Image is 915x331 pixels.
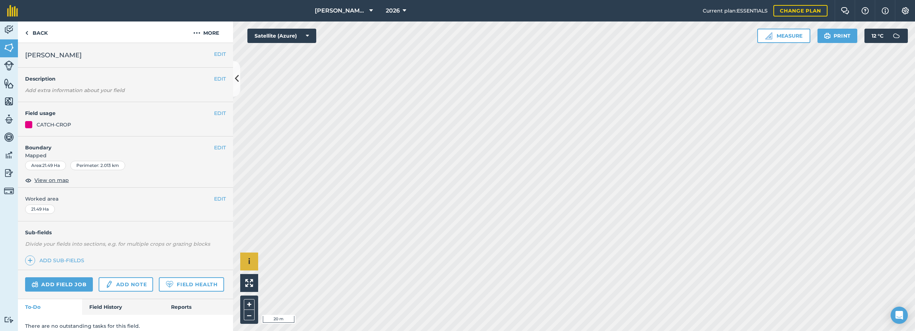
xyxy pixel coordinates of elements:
[18,299,82,315] a: To-Do
[179,21,233,43] button: More
[4,78,14,89] img: svg+xml;base64,PHN2ZyB4bWxucz0iaHR0cDovL3d3dy53My5vcmcvMjAwMC9zdmciIHdpZHRoPSI1NiIgaGVpZ2h0PSI2MC...
[25,176,32,184] img: svg+xml;base64,PHN2ZyB4bWxucz0iaHR0cDovL3d3dy53My5vcmcvMjAwMC9zdmciIHdpZHRoPSIxOCIgaGVpZ2h0PSIyNC...
[105,280,113,289] img: svg+xml;base64,PD94bWwgdmVyc2lvbj0iMS4wIiBlbmNvZGluZz0idXRmLTgiPz4KPCEtLSBHZW5lcmF0b3I6IEFkb2JlIE...
[4,150,14,160] img: svg+xml;base64,PD94bWwgdmVyc2lvbj0iMS4wIiBlbmNvZGluZz0idXRmLTgiPz4KPCEtLSBHZW5lcmF0b3I6IEFkb2JlIE...
[214,109,226,117] button: EDIT
[861,7,869,14] img: A question mark icon
[4,132,14,143] img: svg+xml;base64,PD94bWwgdmVyc2lvbj0iMS4wIiBlbmNvZGluZz0idXRmLTgiPz4KPCEtLSBHZW5lcmF0b3I6IEFkb2JlIE...
[159,277,224,292] a: Field Health
[240,253,258,270] button: i
[244,310,255,320] button: –
[315,6,366,15] span: [PERSON_NAME] Farm Life
[214,195,226,203] button: EDIT
[164,299,233,315] a: Reports
[841,7,849,14] img: Two speech bubbles overlapping with the left bubble in the forefront
[214,50,226,58] button: EDIT
[70,161,125,170] div: Perimeter : 2.013 km
[891,307,908,324] div: Open Intercom Messenger
[703,7,768,15] span: Current plan : ESSENTIALS
[25,29,28,37] img: svg+xml;base64,PHN2ZyB4bWxucz0iaHR0cDovL3d3dy53My5vcmcvMjAwMC9zdmciIHdpZHRoPSI5IiBoZWlnaHQ9IjI0Ii...
[25,161,66,170] div: Area : 21.49 Ha
[18,152,233,159] span: Mapped
[4,316,14,323] img: svg+xml;base64,PD94bWwgdmVyc2lvbj0iMS4wIiBlbmNvZGluZz0idXRmLTgiPz4KPCEtLSBHZW5lcmF0b3I6IEFkb2JlIE...
[25,277,93,292] a: Add field job
[25,50,82,60] span: [PERSON_NAME]
[244,299,255,310] button: +
[4,168,14,178] img: svg+xml;base64,PD94bWwgdmVyc2lvbj0iMS4wIiBlbmNvZGluZz0idXRmLTgiPz4KPCEtLSBHZW5lcmF0b3I6IEFkb2JlIE...
[872,29,883,43] span: 12 ° C
[25,75,226,83] h4: Description
[82,299,163,315] a: Field History
[4,114,14,125] img: svg+xml;base64,PD94bWwgdmVyc2lvbj0iMS4wIiBlbmNvZGluZz0idXRmLTgiPz4KPCEtLSBHZW5lcmF0b3I6IEFkb2JlIE...
[34,176,69,184] span: View on map
[18,21,55,43] a: Back
[817,29,858,43] button: Print
[25,255,87,265] a: Add sub-fields
[25,205,55,214] div: 21.49 Ha
[214,144,226,152] button: EDIT
[4,96,14,107] img: svg+xml;base64,PHN2ZyB4bWxucz0iaHR0cDovL3d3dy53My5vcmcvMjAwMC9zdmciIHdpZHRoPSI1NiIgaGVpZ2h0PSI2MC...
[25,195,226,203] span: Worked area
[25,322,226,330] p: There are no outstanding tasks for this field.
[889,29,904,43] img: svg+xml;base64,PD94bWwgdmVyc2lvbj0iMS4wIiBlbmNvZGluZz0idXRmLTgiPz4KPCEtLSBHZW5lcmF0b3I6IEFkb2JlIE...
[824,32,831,40] img: svg+xml;base64,PHN2ZyB4bWxucz0iaHR0cDovL3d3dy53My5vcmcvMjAwMC9zdmciIHdpZHRoPSIxOSIgaGVpZ2h0PSIyNC...
[25,241,210,247] em: Divide your fields into sections, e.g. for multiple crops or grazing blocks
[901,7,910,14] img: A cog icon
[37,121,71,129] div: CATCH-CROP
[765,32,772,39] img: Ruler icon
[757,29,810,43] button: Measure
[99,277,153,292] a: Add note
[245,279,253,287] img: Four arrows, one pointing top left, one top right, one bottom right and the last bottom left
[25,109,214,117] h4: Field usage
[7,5,18,16] img: fieldmargin Logo
[18,229,233,236] h4: Sub-fields
[32,280,38,289] img: svg+xml;base64,PD94bWwgdmVyc2lvbj0iMS4wIiBlbmNvZGluZz0idXRmLTgiPz4KPCEtLSBHZW5lcmF0b3I6IEFkb2JlIE...
[882,6,889,15] img: svg+xml;base64,PHN2ZyB4bWxucz0iaHR0cDovL3d3dy53My5vcmcvMjAwMC9zdmciIHdpZHRoPSIxNyIgaGVpZ2h0PSIxNy...
[248,257,250,266] span: i
[4,61,14,71] img: svg+xml;base64,PD94bWwgdmVyc2lvbj0iMS4wIiBlbmNvZGluZz0idXRmLTgiPz4KPCEtLSBHZW5lcmF0b3I6IEFkb2JlIE...
[386,6,400,15] span: 2026
[193,29,200,37] img: svg+xml;base64,PHN2ZyB4bWxucz0iaHR0cDovL3d3dy53My5vcmcvMjAwMC9zdmciIHdpZHRoPSIyMCIgaGVpZ2h0PSIyNC...
[247,29,316,43] button: Satellite (Azure)
[28,256,33,265] img: svg+xml;base64,PHN2ZyB4bWxucz0iaHR0cDovL3d3dy53My5vcmcvMjAwMC9zdmciIHdpZHRoPSIxNCIgaGVpZ2h0PSIyNC...
[214,75,226,83] button: EDIT
[773,5,828,16] a: Change plan
[25,176,69,184] button: View on map
[4,186,14,196] img: svg+xml;base64,PD94bWwgdmVyc2lvbj0iMS4wIiBlbmNvZGluZz0idXRmLTgiPz4KPCEtLSBHZW5lcmF0b3I6IEFkb2JlIE...
[18,136,214,152] h4: Boundary
[4,24,14,35] img: svg+xml;base64,PD94bWwgdmVyc2lvbj0iMS4wIiBlbmNvZGluZz0idXRmLTgiPz4KPCEtLSBHZW5lcmF0b3I6IEFkb2JlIE...
[4,42,14,53] img: svg+xml;base64,PHN2ZyB4bWxucz0iaHR0cDovL3d3dy53My5vcmcvMjAwMC9zdmciIHdpZHRoPSI1NiIgaGVpZ2h0PSI2MC...
[25,87,125,93] em: Add extra information about your field
[864,29,908,43] button: 12 °C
